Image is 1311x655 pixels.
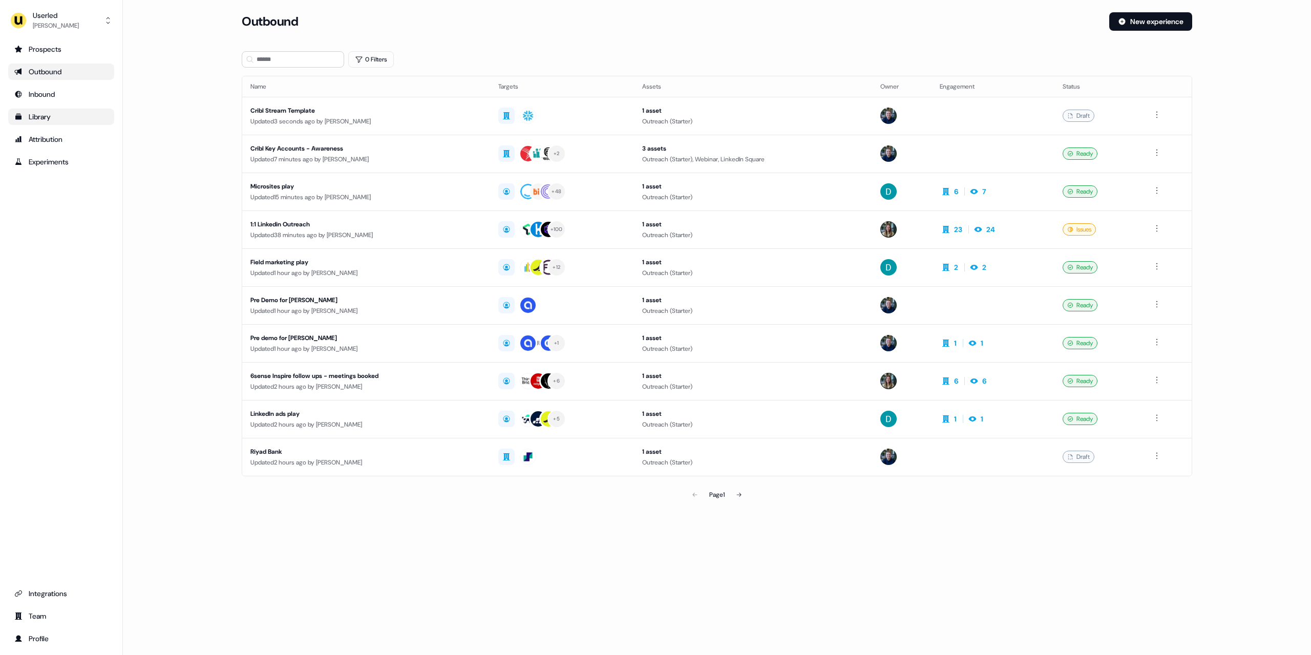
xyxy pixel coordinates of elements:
[250,181,482,192] div: Microsites play
[250,447,482,457] div: Riyad Bank
[634,76,872,97] th: Assets
[1063,185,1097,198] div: Ready
[1063,413,1097,425] div: Ready
[242,14,298,29] h3: Outbound
[880,373,897,389] img: Charlotte
[982,262,986,272] div: 2
[250,306,482,316] div: Updated 1 hour ago by [PERSON_NAME]
[982,376,986,386] div: 6
[642,116,864,126] div: Outreach (Starter)
[534,338,542,348] div: HU
[250,192,482,202] div: Updated 15 minutes ago by [PERSON_NAME]
[642,419,864,430] div: Outreach (Starter)
[250,457,482,468] div: Updated 2 hours ago by [PERSON_NAME]
[1063,337,1097,349] div: Ready
[14,588,108,599] div: Integrations
[348,51,394,68] button: 0 Filters
[1054,76,1143,97] th: Status
[954,338,957,348] div: 1
[642,371,864,381] div: 1 asset
[880,449,897,465] img: James
[250,295,482,305] div: Pre Demo for [PERSON_NAME]
[14,157,108,167] div: Experiments
[8,8,114,33] button: Userled[PERSON_NAME]
[1109,12,1192,31] button: New experience
[553,376,560,386] div: + 6
[8,585,114,602] a: Go to integrations
[250,219,482,229] div: 1:1 Linkedin Outreach
[553,263,560,272] div: + 12
[880,411,897,427] img: David
[250,257,482,267] div: Field marketing play
[642,447,864,457] div: 1 asset
[880,108,897,124] img: James
[880,183,897,200] img: David
[642,295,864,305] div: 1 asset
[981,414,983,424] div: 1
[880,335,897,351] img: James
[8,608,114,624] a: Go to team
[8,154,114,170] a: Go to experiments
[8,86,114,102] a: Go to Inbound
[932,76,1054,97] th: Engagement
[33,10,79,20] div: Userled
[14,611,108,621] div: Team
[1063,223,1096,236] div: Issues
[490,76,634,97] th: Targets
[551,225,563,234] div: + 100
[8,630,114,647] a: Go to profile
[8,64,114,80] a: Go to outbound experience
[14,633,108,644] div: Profile
[250,143,482,154] div: Cribl Key Accounts - Awareness
[642,382,864,392] div: Outreach (Starter)
[554,149,560,158] div: + 2
[14,44,108,54] div: Prospects
[553,414,560,424] div: + 5
[954,262,958,272] div: 2
[642,268,864,278] div: Outreach (Starter)
[250,344,482,354] div: Updated 1 hour ago by [PERSON_NAME]
[33,20,79,31] div: [PERSON_NAME]
[982,186,986,197] div: 7
[642,409,864,419] div: 1 asset
[872,76,932,97] th: Owner
[642,344,864,354] div: Outreach (Starter)
[1063,261,1097,273] div: Ready
[250,333,482,343] div: Pre demo for [PERSON_NAME]
[1063,451,1094,463] div: Draft
[8,41,114,57] a: Go to prospects
[14,134,108,144] div: Attribution
[1063,147,1097,160] div: Ready
[880,259,897,276] img: David
[642,192,864,202] div: Outreach (Starter)
[642,306,864,316] div: Outreach (Starter)
[709,490,725,500] div: Page 1
[14,89,108,99] div: Inbound
[642,181,864,192] div: 1 asset
[1063,110,1094,122] div: Draft
[981,338,983,348] div: 1
[250,409,482,419] div: LinkedIn ads play
[642,333,864,343] div: 1 asset
[250,371,482,381] div: 6sense Inspire follow ups - meetings booked
[880,145,897,162] img: James
[250,154,482,164] div: Updated 7 minutes ago by [PERSON_NAME]
[1063,375,1097,387] div: Ready
[8,131,114,147] a: Go to attribution
[250,268,482,278] div: Updated 1 hour ago by [PERSON_NAME]
[642,219,864,229] div: 1 asset
[8,109,114,125] a: Go to templates
[642,143,864,154] div: 3 assets
[642,105,864,116] div: 1 asset
[14,112,108,122] div: Library
[880,221,897,238] img: Charlotte
[954,224,962,235] div: 23
[642,230,864,240] div: Outreach (Starter)
[880,297,897,313] img: James
[554,339,559,348] div: + 1
[14,67,108,77] div: Outbound
[642,154,864,164] div: Outreach (Starter), Webinar, LinkedIn Square
[642,457,864,468] div: Outreach (Starter)
[954,186,958,197] div: 6
[954,376,958,386] div: 6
